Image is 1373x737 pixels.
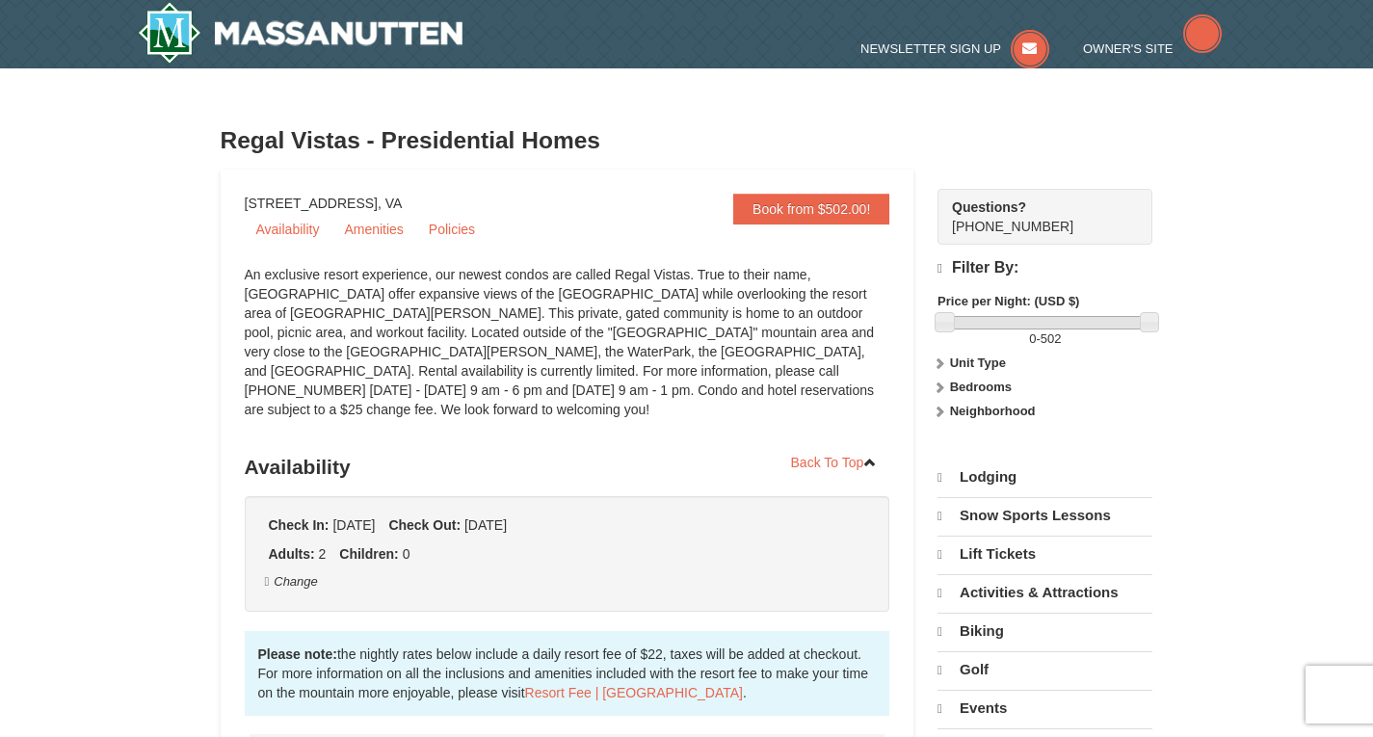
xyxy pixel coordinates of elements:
a: Policies [417,215,487,244]
a: Biking [937,613,1152,649]
a: Lodging [937,460,1152,495]
strong: Adults: [269,546,315,562]
a: Events [937,690,1152,726]
a: Activities & Attractions [937,574,1152,611]
span: 502 [1041,331,1062,346]
span: 0 [403,546,410,562]
strong: Check In: [269,517,330,533]
a: Golf [937,651,1152,688]
span: [DATE] [332,517,375,533]
strong: Unit Type [950,355,1006,370]
div: An exclusive resort experience, our newest condos are called Regal Vistas. True to their name, [G... [245,265,890,438]
strong: Neighborhood [950,404,1036,418]
a: Owner's Site [1083,41,1222,56]
span: Newsletter Sign Up [860,41,1001,56]
strong: Children: [339,546,398,562]
span: [DATE] [464,517,507,533]
span: 2 [319,546,327,562]
strong: Price per Night: (USD $) [937,294,1079,308]
span: [PHONE_NUMBER] [952,197,1118,234]
strong: Check Out: [388,517,461,533]
img: Massanutten Resort Logo [138,2,463,64]
h3: Availability [245,448,890,487]
span: Owner's Site [1083,41,1174,56]
label: - [937,329,1152,349]
a: Book from $502.00! [733,194,889,224]
a: Newsletter Sign Up [860,41,1049,56]
h4: Filter By: [937,259,1152,277]
a: Snow Sports Lessons [937,497,1152,534]
button: Change [264,571,319,592]
div: the nightly rates below include a daily resort fee of $22, taxes will be added at checkout. For m... [245,631,890,716]
a: Lift Tickets [937,536,1152,572]
strong: Questions? [952,199,1026,215]
h3: Regal Vistas - Presidential Homes [221,121,1153,160]
span: 0 [1029,331,1036,346]
strong: Bedrooms [950,380,1012,394]
a: Availability [245,215,331,244]
a: Massanutten Resort [138,2,463,64]
strong: Please note: [258,646,337,662]
a: Amenities [332,215,414,244]
a: Resort Fee | [GEOGRAPHIC_DATA] [525,685,743,700]
a: Back To Top [779,448,890,477]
